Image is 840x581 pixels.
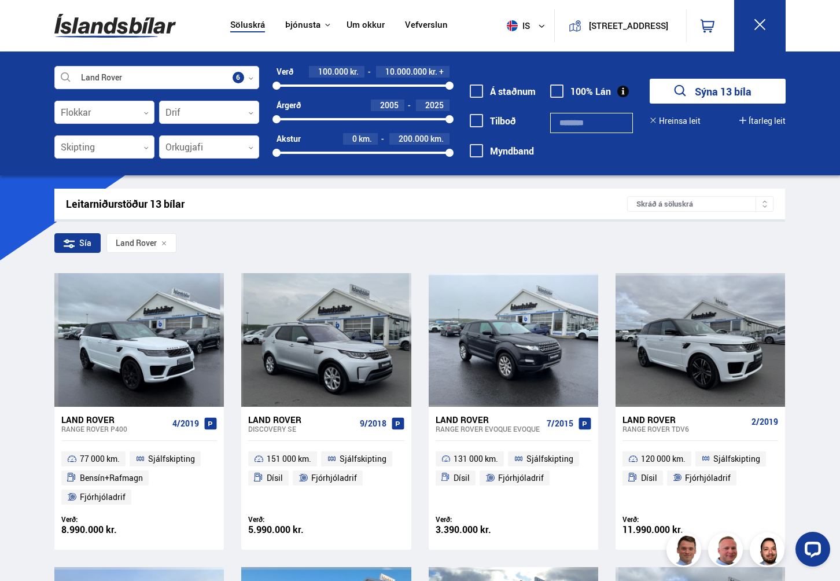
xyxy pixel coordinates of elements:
span: Sjálfskipting [526,452,573,466]
span: 2005 [380,100,399,111]
button: [STREET_ADDRESS] [586,21,671,31]
span: Fjórhjóladrif [498,471,544,485]
span: Bensín+Rafmagn [80,471,143,485]
span: Dísil [267,471,283,485]
label: 100% Lán [550,86,611,97]
span: 151 000 km. [267,452,311,466]
div: Árgerð [277,101,301,110]
div: Range Rover TDV6 [622,425,747,433]
span: 9/2018 [360,419,386,428]
span: Sjálfskipting [148,452,195,466]
a: Land Rover Discovery SE 9/2018 151 000 km. Sjálfskipting Dísil Fjórhjóladrif Verð: 5.990.000 kr. [241,407,411,550]
span: Sjálfskipting [713,452,760,466]
div: 8.990.000 kr. [61,525,139,535]
button: is [502,9,554,43]
div: Akstur [277,134,301,144]
label: Myndband [470,146,534,156]
div: Leitarniðurstöður 13 bílar [66,198,627,210]
div: Range Rover Evoque EVOQUE [436,425,542,433]
span: Sjálfskipting [340,452,386,466]
span: Fjórhjóladrif [311,471,357,485]
div: Discovery SE [248,425,355,433]
div: Verð: [436,515,514,524]
span: 0 [352,133,357,144]
img: nhp88E3Fdnt1Opn2.png [751,534,786,569]
span: Land Rover [116,238,157,248]
button: Ítarleg leit [739,116,786,126]
button: Hreinsa leit [650,116,701,126]
span: 77 000 km. [80,452,120,466]
span: 4/2019 [172,419,199,428]
a: Um okkur [347,20,385,32]
img: FbJEzSuNWCJXmdc-.webp [668,534,703,569]
span: 131 000 km. [454,452,498,466]
label: Á staðnum [470,86,536,97]
span: km. [359,134,372,144]
img: siFngHWaQ9KaOqBr.png [710,534,745,569]
div: 3.390.000 kr. [436,525,514,535]
span: Fjórhjóladrif [685,471,731,485]
div: Range Rover P400 [61,425,168,433]
a: Söluskrá [230,20,265,32]
span: Fjórhjóladrif [80,490,126,504]
a: Vefverslun [405,20,448,32]
span: Dísil [454,471,470,485]
div: 11.990.000 kr. [622,525,701,535]
span: 2025 [425,100,444,111]
span: 10.000.000 [385,66,427,77]
a: Land Rover Range Rover Evoque EVOQUE 7/2015 131 000 km. Sjálfskipting Dísil Fjórhjóladrif Verð: 3... [429,407,598,550]
span: 120 000 km. [641,452,686,466]
div: Verð [277,67,293,76]
span: 2/2019 [751,417,778,426]
button: Sýna 13 bíla [650,79,786,104]
div: Land Rover [248,414,355,425]
span: 200.000 [399,133,429,144]
a: Land Rover Range Rover P400 4/2019 77 000 km. Sjálfskipting Bensín+Rafmagn Fjórhjóladrif Verð: 8.... [54,407,224,550]
span: is [502,20,531,31]
img: G0Ugv5HjCgRt.svg [54,7,176,45]
a: Land Rover Range Rover TDV6 2/2019 120 000 km. Sjálfskipting Dísil Fjórhjóladrif Verð: 11.990.000... [616,407,785,550]
div: Sía [54,233,101,253]
div: Verð: [248,515,326,524]
span: kr. [350,67,359,76]
label: Tilboð [470,116,516,126]
span: Dísil [641,471,657,485]
span: kr. [429,67,437,76]
iframe: LiveChat chat widget [786,527,835,576]
div: Verð: [61,515,139,524]
span: 7/2015 [547,419,573,428]
img: svg+xml;base64,PHN2ZyB4bWxucz0iaHR0cDovL3d3dy53My5vcmcvMjAwMC9zdmciIHdpZHRoPSI1MTIiIGhlaWdodD0iNT... [507,20,518,31]
div: 5.990.000 kr. [248,525,326,535]
button: Þjónusta [285,20,320,31]
div: Verð: [622,515,701,524]
a: [STREET_ADDRESS] [561,9,679,42]
span: + [439,67,444,76]
div: Land Rover [622,414,747,425]
span: km. [430,134,444,144]
div: Land Rover [61,414,168,425]
span: 100.000 [318,66,348,77]
div: Skráð á söluskrá [627,196,774,212]
div: Land Rover [436,414,542,425]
